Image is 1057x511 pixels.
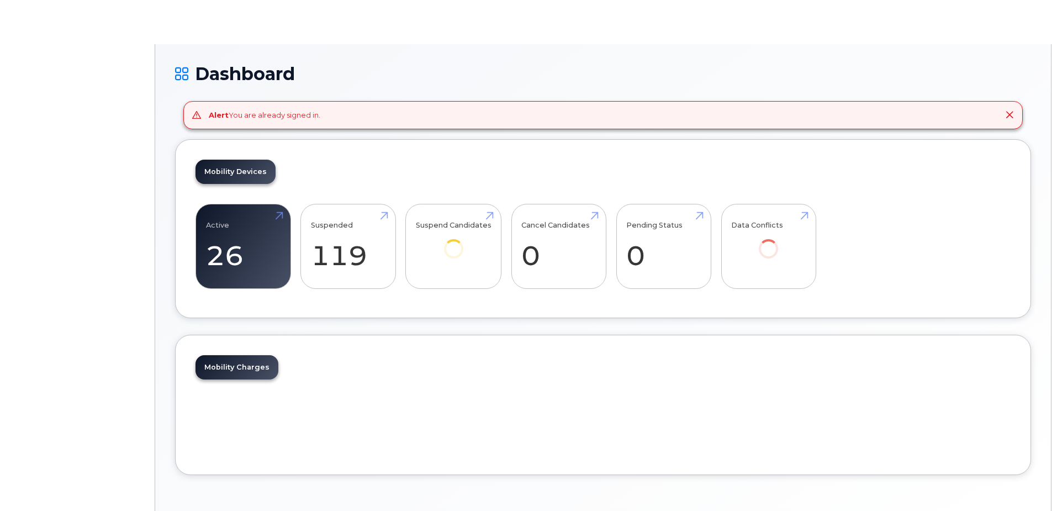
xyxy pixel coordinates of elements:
strong: Alert [209,110,229,119]
a: Cancel Candidates 0 [521,210,596,283]
a: Mobility Devices [195,160,276,184]
a: Suspend Candidates [416,210,491,273]
a: Mobility Charges [195,355,278,380]
a: Suspended 119 [311,210,385,283]
a: Data Conflicts [731,210,806,273]
a: Pending Status 0 [626,210,701,283]
a: Active 26 [206,210,281,283]
h1: Dashboard [175,64,1031,83]
div: You are already signed in. [209,110,320,120]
